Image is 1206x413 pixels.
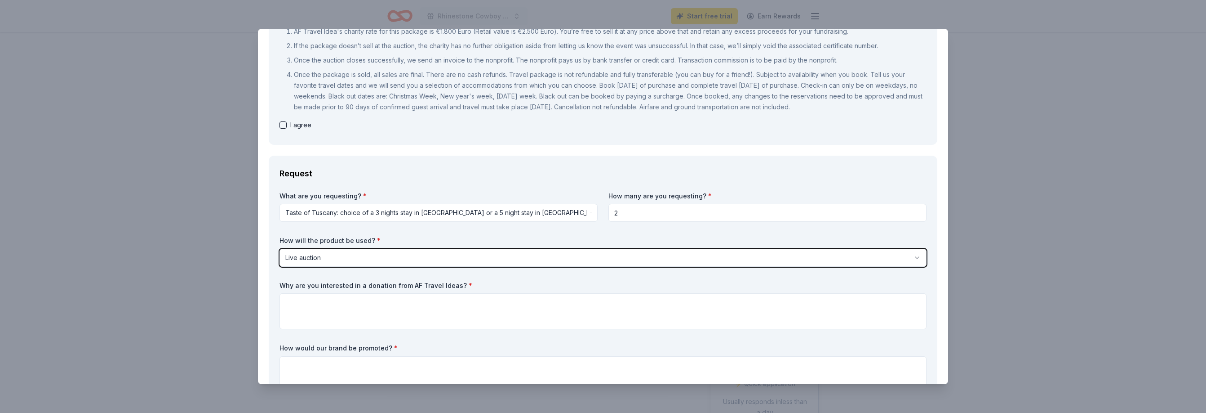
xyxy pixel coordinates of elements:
p: Once the package is sold, all sales are final. There are no cash refunds. Travel package is not r... [294,69,927,112]
label: What are you requesting? [279,192,598,201]
p: If the package doesn’t sell at the auction, the charity has no further obligation aside from lett... [294,40,927,51]
label: How will the product be used? [279,236,927,245]
label: How would our brand be promoted? [279,344,927,353]
div: Request [279,166,927,181]
p: AF Travel Idea's charity rate for this package is €1.800 Euro (Retail value is €2.500 Euro). You’... [294,26,927,37]
span: I agree [290,120,311,130]
p: Once the auction closes successfully, we send an invoice to the nonprofit. The nonprofit pays us ... [294,55,927,66]
label: How many are you requesting? [608,192,927,201]
label: Why are you interested in a donation from AF Travel Ideas? [279,281,927,290]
